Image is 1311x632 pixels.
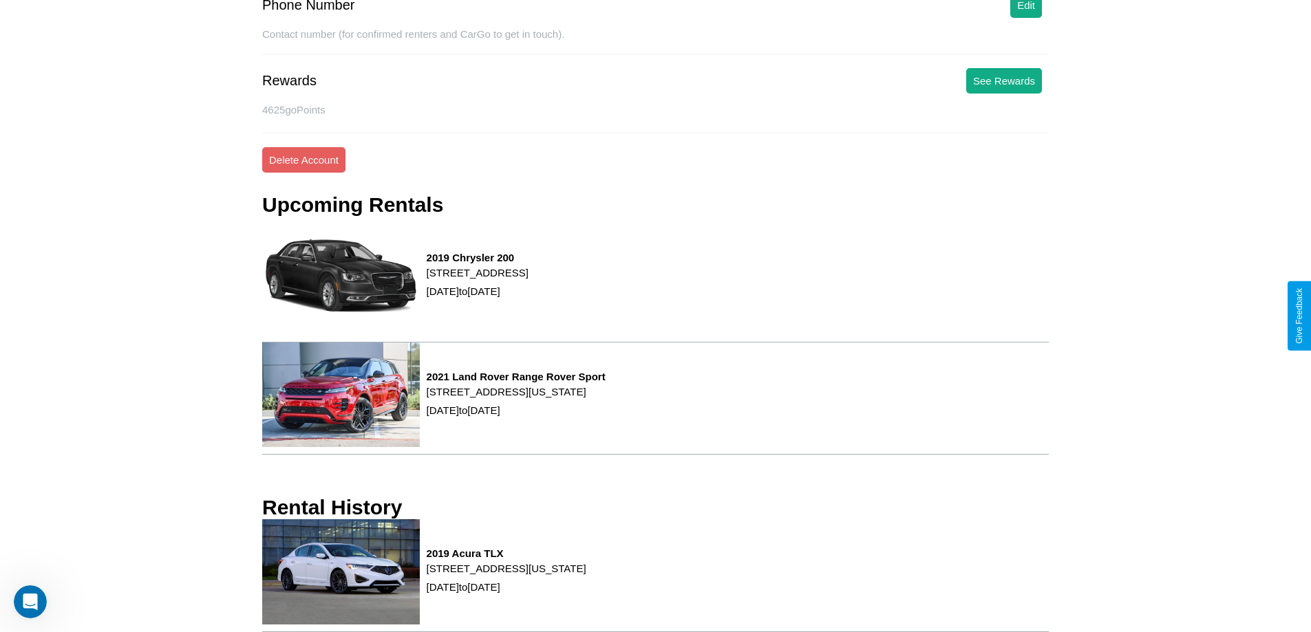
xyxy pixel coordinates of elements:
h3: 2021 Land Rover Range Rover Sport [427,371,606,382]
button: See Rewards [966,68,1042,94]
div: Rewards [262,73,317,89]
p: 4625 goPoints [262,100,1049,119]
img: rental [262,217,420,334]
h3: 2019 Chrysler 200 [427,252,529,263]
p: [DATE] to [DATE] [427,401,606,419]
h3: 2019 Acura TLX [427,547,586,559]
p: [DATE] to [DATE] [427,282,529,301]
img: rental [262,519,420,624]
p: [STREET_ADDRESS] [427,263,529,282]
p: [STREET_ADDRESS][US_STATE] [427,559,586,578]
iframe: Intercom live chat [14,585,47,618]
div: Give Feedback [1294,288,1304,344]
img: rental [262,342,420,448]
p: [DATE] to [DATE] [427,578,586,596]
h3: Rental History [262,496,402,519]
button: Delete Account [262,147,345,173]
p: [STREET_ADDRESS][US_STATE] [427,382,606,401]
h3: Upcoming Rentals [262,193,443,217]
div: Contact number (for confirmed renters and CarGo to get in touch). [262,28,1049,54]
